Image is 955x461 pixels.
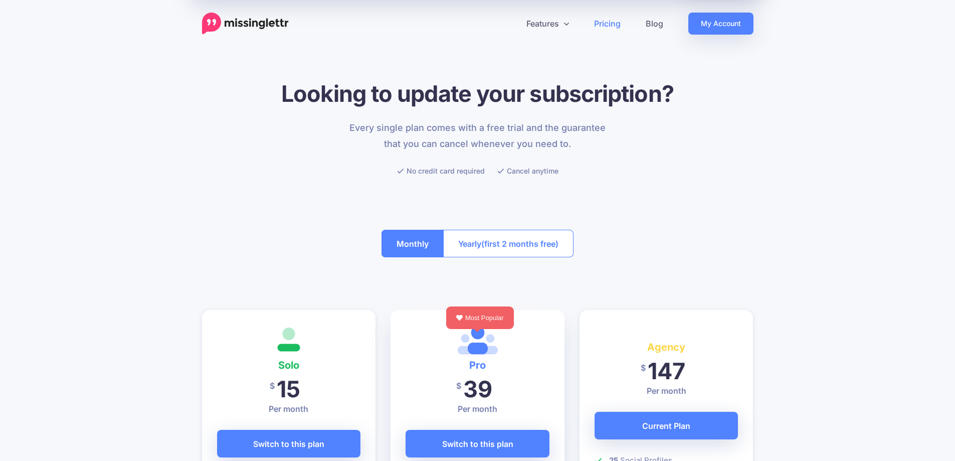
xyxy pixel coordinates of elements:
li: Cancel anytime [497,165,558,177]
a: Pricing [582,13,633,35]
p: Every single plan comes with a free trial and the guarantee that you can cancel whenever you need... [343,120,612,152]
li: No credit card required [397,165,485,177]
h4: Agency [595,339,738,355]
h1: Looking to update your subscription? [202,80,753,107]
a: My Account [688,13,753,35]
a: Features [514,13,582,35]
a: Switch to this plan [217,430,361,457]
span: Current Plan [642,418,690,434]
span: $ [456,375,461,397]
div: Most Popular [446,306,514,329]
span: 39 [463,375,492,403]
span: 15 [277,375,300,403]
p: Per month [217,403,361,415]
span: 147 [648,357,685,385]
button: Yearly(first 2 months free) [443,230,574,257]
span: $ [270,375,275,397]
a: Switch to this plan [406,430,549,457]
span: (first 2 months free) [481,236,558,252]
p: Per month [406,403,549,415]
p: Per month [595,385,738,397]
a: Current Plan [595,412,738,439]
span: $ [641,357,646,379]
a: Home [202,13,289,35]
span: Switch to this plan [253,436,324,452]
button: Monthly [381,230,444,257]
h4: Pro [406,357,549,373]
h4: Solo [217,357,361,373]
span: Switch to this plan [442,436,513,452]
a: Blog [633,13,676,35]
